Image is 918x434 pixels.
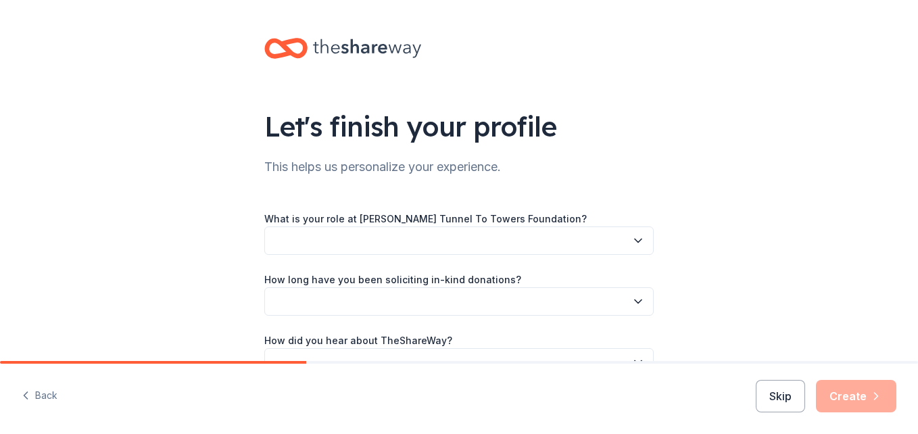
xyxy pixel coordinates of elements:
[264,334,452,347] label: How did you hear about TheShareWay?
[264,107,654,145] div: Let's finish your profile
[264,212,587,226] label: What is your role at [PERSON_NAME] Tunnel To Towers Foundation?
[22,382,57,410] button: Back
[756,380,805,412] button: Skip
[264,156,654,178] div: This helps us personalize your experience.
[264,273,521,287] label: How long have you been soliciting in-kind donations?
